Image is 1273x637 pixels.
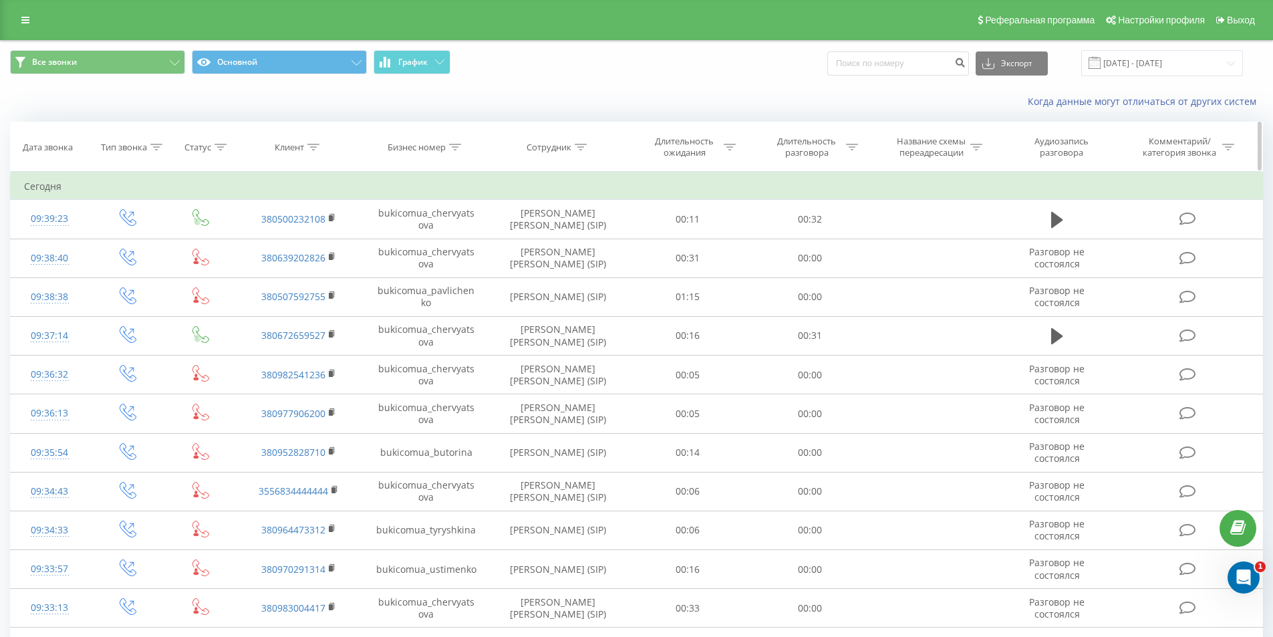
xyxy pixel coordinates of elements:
button: График [374,50,450,74]
span: Разговор не состоялся [1029,440,1085,465]
a: 380639202826 [261,251,325,264]
td: [PERSON_NAME] [PERSON_NAME] (SIP) [490,239,627,277]
td: bukicomua_ustimenko [362,550,489,589]
td: [PERSON_NAME] [PERSON_NAME] (SIP) [490,356,627,394]
span: Разговор не состоялся [1029,284,1085,309]
div: Длительность разговора [771,136,843,158]
span: Реферальная программа [985,15,1095,25]
td: bukicomua_tyryshkina [362,511,489,549]
button: Экспорт [976,51,1048,76]
a: 380970291314 [261,563,325,576]
td: 00:05 [627,394,749,433]
td: [PERSON_NAME] [PERSON_NAME] (SIP) [490,200,627,239]
div: 09:38:38 [24,284,76,310]
span: Разговор не состоялся [1029,517,1085,542]
div: 09:33:57 [24,556,76,582]
div: 09:35:54 [24,440,76,466]
td: bukicomua_chervyatsova [362,589,489,628]
td: Сегодня [11,173,1263,200]
td: [PERSON_NAME] [PERSON_NAME] (SIP) [490,316,627,355]
td: 00:16 [627,550,749,589]
a: 380982541236 [261,368,325,381]
td: [PERSON_NAME] (SIP) [490,511,627,549]
div: Название схемы переадресации [895,136,967,158]
div: 09:34:33 [24,517,76,543]
div: Длительность ожидания [649,136,720,158]
td: 00:31 [749,316,871,355]
td: bukicomua_chervyatsova [362,472,489,511]
a: 380507592755 [261,290,325,303]
span: Разговор не состоялся [1029,479,1085,503]
td: [PERSON_NAME] [PERSON_NAME] (SIP) [490,589,627,628]
td: 00:00 [749,589,871,628]
div: Комментарий/категория звонка [1141,136,1219,158]
span: 1 [1255,561,1266,572]
div: 09:36:32 [24,362,76,388]
td: 00:33 [627,589,749,628]
td: 00:32 [749,200,871,239]
div: 09:33:13 [24,595,76,621]
div: Бизнес номер [388,142,446,153]
div: 09:39:23 [24,206,76,232]
td: bukicomua_butorina [362,433,489,472]
td: 00:16 [627,316,749,355]
td: bukicomua_chervyatsova [362,200,489,239]
div: Тип звонка [101,142,147,153]
div: 09:36:13 [24,400,76,426]
div: Сотрудник [527,142,571,153]
td: bukicomua_pavlichenko [362,277,489,316]
td: [PERSON_NAME] (SIP) [490,433,627,472]
span: Разговор не состоялся [1029,362,1085,387]
td: bukicomua_chervyatsova [362,394,489,433]
span: Разговор не состоялся [1029,596,1085,620]
td: 00:00 [749,239,871,277]
td: 00:06 [627,472,749,511]
td: bukicomua_chervyatsova [362,239,489,277]
td: [PERSON_NAME] (SIP) [490,277,627,316]
span: Все звонки [32,57,77,68]
td: 00:14 [627,433,749,472]
td: 00:00 [749,356,871,394]
td: 00:00 [749,394,871,433]
div: Дата звонка [23,142,73,153]
div: Клиент [275,142,304,153]
td: 00:11 [627,200,749,239]
a: 3556834444444 [259,485,328,497]
a: 380964473312 [261,523,325,536]
td: bukicomua_chervyatsova [362,356,489,394]
td: [PERSON_NAME] (SIP) [490,550,627,589]
button: Основной [192,50,367,74]
button: Все звонки [10,50,185,74]
a: 380500232108 [261,213,325,225]
div: Статус [184,142,211,153]
span: Разговор не состоялся [1029,401,1085,426]
a: Когда данные могут отличаться от других систем [1028,95,1263,108]
span: Выход [1227,15,1255,25]
a: 380672659527 [261,329,325,342]
span: Разговор не состоялся [1029,556,1085,581]
a: 380983004417 [261,602,325,614]
div: 09:37:14 [24,323,76,349]
input: Поиск по номеру [827,51,969,76]
td: 00:00 [749,472,871,511]
td: 00:00 [749,550,871,589]
span: Настройки профиля [1118,15,1205,25]
a: 380952828710 [261,446,325,459]
iframe: Intercom live chat [1228,561,1260,594]
span: График [398,57,428,67]
div: 09:38:40 [24,245,76,271]
td: 00:31 [627,239,749,277]
td: [PERSON_NAME] [PERSON_NAME] (SIP) [490,472,627,511]
td: 00:00 [749,511,871,549]
a: 380977906200 [261,407,325,420]
td: [PERSON_NAME] [PERSON_NAME] (SIP) [490,394,627,433]
span: Разговор не состоялся [1029,245,1085,270]
td: bukicomua_chervyatsova [362,316,489,355]
td: 00:06 [627,511,749,549]
td: 00:00 [749,433,871,472]
td: 00:00 [749,277,871,316]
div: 09:34:43 [24,479,76,505]
td: 01:15 [627,277,749,316]
div: Аудиозапись разговора [1018,136,1105,158]
td: 00:05 [627,356,749,394]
